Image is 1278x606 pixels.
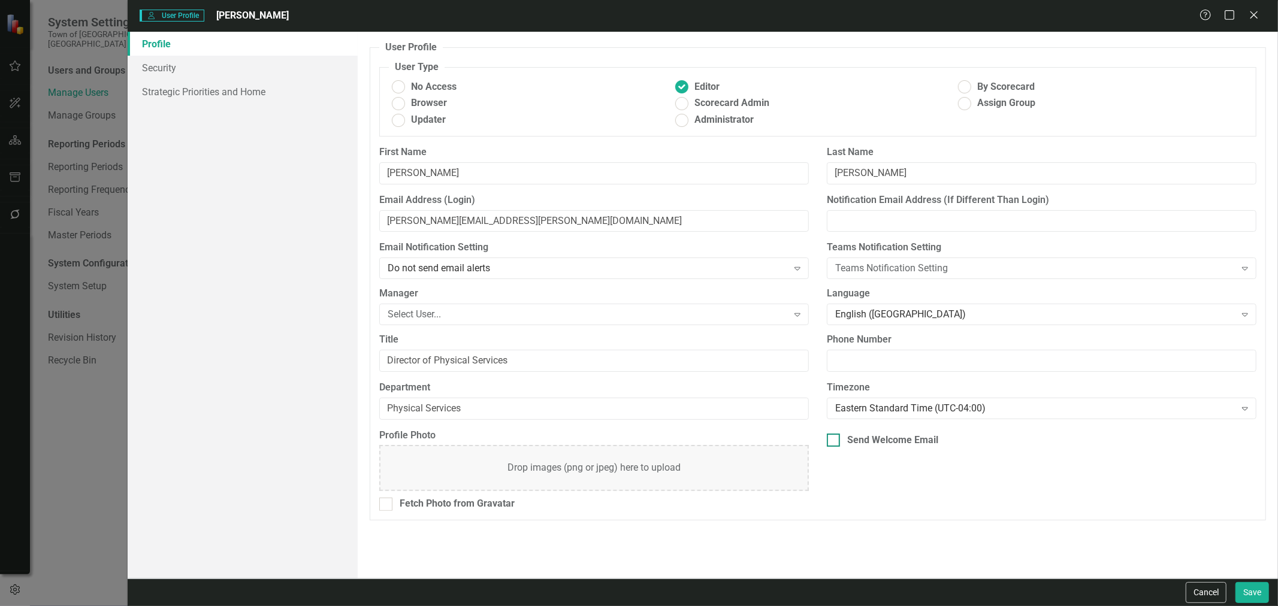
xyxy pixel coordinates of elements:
label: Email Address (Login) [379,193,809,207]
div: English ([GEOGRAPHIC_DATA]) [835,308,1235,322]
span: By Scorecard [977,80,1035,94]
span: Editor [694,80,720,94]
legend: User Profile [379,41,443,54]
div: Send Welcome Email [847,434,938,447]
div: Do not send email alerts [388,262,787,275]
span: User Profile [140,10,204,22]
span: Assign Group [977,96,1035,110]
span: Browser [411,96,447,110]
label: First Name [379,146,809,159]
div: Eastern Standard Time (UTC-04:00) [835,401,1235,415]
label: Profile Photo [379,429,809,443]
label: Title [379,333,809,347]
a: Profile [128,32,358,56]
label: Manager [379,287,809,301]
button: Cancel [1186,582,1226,603]
a: Security [128,56,358,80]
div: Drop images (png or jpeg) here to upload [507,461,681,475]
span: Scorecard Admin [694,96,769,110]
label: Language [827,287,1256,301]
label: Last Name [827,146,1256,159]
a: Strategic Priorities and Home [128,80,358,104]
div: Select User... [388,308,787,322]
label: Phone Number [827,333,1256,347]
span: Administrator [694,113,754,127]
span: No Access [411,80,457,94]
label: Teams Notification Setting [827,241,1256,254]
span: Updater [411,113,446,127]
label: Department [379,381,809,395]
label: Email Notification Setting [379,241,809,254]
label: Timezone [827,381,1256,395]
span: [PERSON_NAME] [216,10,289,21]
div: Fetch Photo from Gravatar [400,497,515,511]
legend: User Type [389,60,445,74]
button: Save [1235,582,1269,603]
label: Notification Email Address (If Different Than Login) [827,193,1256,207]
div: Teams Notification Setting [835,262,1235,275]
